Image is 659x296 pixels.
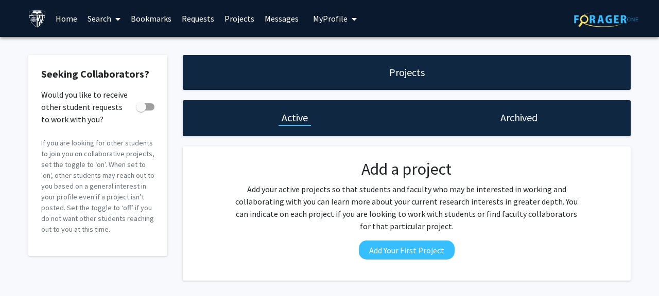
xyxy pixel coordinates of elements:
span: Would you like to receive other student requests to work with you? [41,88,132,125]
button: Add Your First Project [359,240,455,260]
a: Bookmarks [126,1,177,36]
span: My Profile [313,13,348,24]
iframe: Chat [8,250,44,288]
a: Messages [259,1,304,36]
a: Home [50,1,82,36]
h1: Active [282,110,308,125]
a: Requests [177,1,219,36]
a: Search [82,1,126,36]
p: Add your active projects so that students and faculty who may be interested in working and collab... [232,183,581,232]
img: Johns Hopkins University Logo [28,10,46,28]
h1: Projects [389,65,425,80]
h2: Seeking Collaborators? [41,68,154,80]
img: ForagerOne Logo [574,11,638,27]
a: Projects [219,1,259,36]
h2: Add a project [232,159,581,179]
p: If you are looking for other students to join you on collaborative projects, set the toggle to ‘o... [41,138,154,235]
h1: Archived [500,110,537,125]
